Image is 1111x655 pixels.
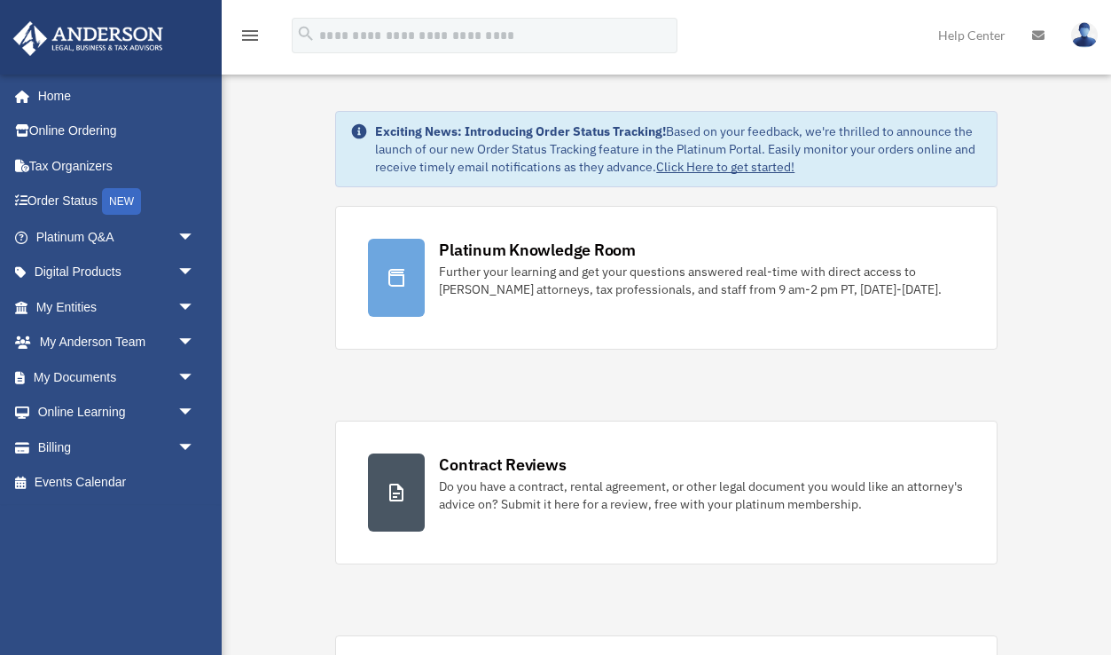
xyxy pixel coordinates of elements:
[239,25,261,46] i: menu
[12,325,222,360] a: My Anderson Teamarrow_drop_down
[12,148,222,184] a: Tax Organizers
[8,21,168,56] img: Anderson Advisors Platinum Portal
[177,325,213,361] span: arrow_drop_down
[12,430,222,465] a: Billingarrow_drop_down
[375,123,666,139] strong: Exciting News: Introducing Order Status Tracking!
[177,255,213,291] span: arrow_drop_down
[239,31,261,46] a: menu
[12,359,222,395] a: My Documentsarrow_drop_down
[12,289,222,325] a: My Entitiesarrow_drop_down
[439,477,964,513] div: Do you have a contract, rental agreement, or other legal document you would like an attorney's ad...
[335,206,997,350] a: Platinum Knowledge Room Further your learning and get your questions answered real-time with dire...
[102,188,141,215] div: NEW
[12,184,222,220] a: Order StatusNEW
[177,359,213,396] span: arrow_drop_down
[656,159,794,175] a: Click Here to get started!
[177,219,213,256] span: arrow_drop_down
[12,78,213,114] a: Home
[12,114,222,149] a: Online Ordering
[375,122,982,176] div: Based on your feedback, we're thrilled to announce the launch of our new Order Status Tracking fe...
[439,454,566,476] div: Contract Reviews
[1071,22,1098,48] img: User Pic
[12,395,222,430] a: Online Learningarrow_drop_down
[177,395,213,431] span: arrow_drop_down
[439,263,964,298] div: Further your learning and get your questions answered real-time with direct access to [PERSON_NAM...
[12,465,222,501] a: Events Calendar
[335,421,997,564] a: Contract Reviews Do you have a contract, rental agreement, or other legal document you would like...
[177,430,213,466] span: arrow_drop_down
[439,239,636,261] div: Platinum Knowledge Room
[12,219,222,255] a: Platinum Q&Aarrow_drop_down
[177,289,213,326] span: arrow_drop_down
[12,255,222,290] a: Digital Productsarrow_drop_down
[296,24,316,43] i: search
